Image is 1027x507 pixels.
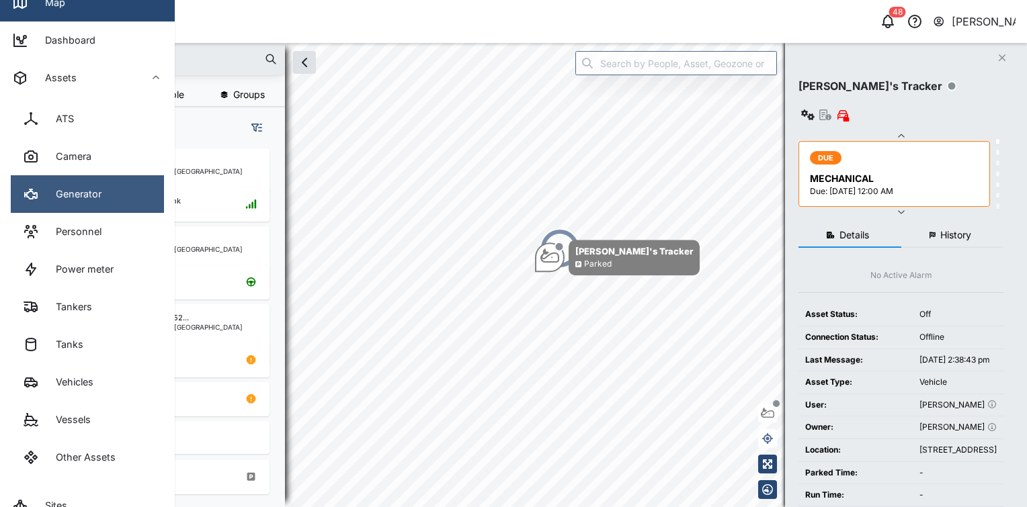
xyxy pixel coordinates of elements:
div: MECHANICAL [810,171,981,186]
div: Map marker [535,240,700,275]
span: Details [839,230,869,240]
div: Last Message: [805,354,906,367]
span: Groups [233,90,265,99]
div: Off [919,308,997,321]
div: [DATE] 2:38:43 pm [919,354,997,367]
div: Asset Type: [805,376,906,389]
div: Dashboard [35,33,95,48]
div: Personnel [46,224,101,239]
div: User: [805,399,906,412]
canvas: Map [43,43,1027,507]
div: Generator [46,187,101,201]
div: Parked [584,258,612,271]
div: Connection Status: [805,331,906,344]
div: Run Time: [805,489,906,502]
div: Vessels [46,412,91,427]
a: Power meter [11,250,164,288]
div: [PERSON_NAME] [952,13,1016,30]
div: Offline [919,331,997,344]
div: Assets [35,71,77,85]
div: No Active Alarm [870,269,932,282]
div: [PERSON_NAME]'s Tracker [575,244,693,258]
div: Vehicle [919,376,997,389]
div: - [919,489,997,502]
input: Search by People, Asset, Geozone or Place [575,51,777,75]
a: Generator [11,175,164,213]
div: [STREET_ADDRESS] [919,444,997,457]
div: ATS [46,111,74,126]
a: Tanks [11,326,164,363]
a: Vessels [11,401,164,439]
div: Map marker [540,228,580,269]
div: Due: [DATE] 12:00 AM [810,185,981,198]
div: Location: [805,444,906,457]
div: Tankers [46,299,92,314]
a: ATS [11,100,164,138]
div: Power meter [46,262,114,277]
div: Parked Time: [805,467,906,479]
div: Other Assets [46,450,116,465]
div: - [919,467,997,479]
a: Other Assets [11,439,164,476]
a: Personnel [11,213,164,250]
button: [PERSON_NAME] [932,12,1016,31]
div: Owner: [805,421,906,434]
a: Vehicles [11,363,164,401]
div: Asset Status: [805,308,906,321]
div: Tanks [46,337,83,352]
div: 48 [889,7,906,17]
div: [PERSON_NAME] [919,421,997,434]
div: [PERSON_NAME]'s Tracker [798,78,942,95]
a: Camera [11,138,164,175]
span: History [940,230,971,240]
div: Camera [46,149,91,164]
div: Vehicles [46,375,93,389]
span: DUE [818,152,834,164]
div: [PERSON_NAME] [919,399,997,412]
a: Tankers [11,288,164,326]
